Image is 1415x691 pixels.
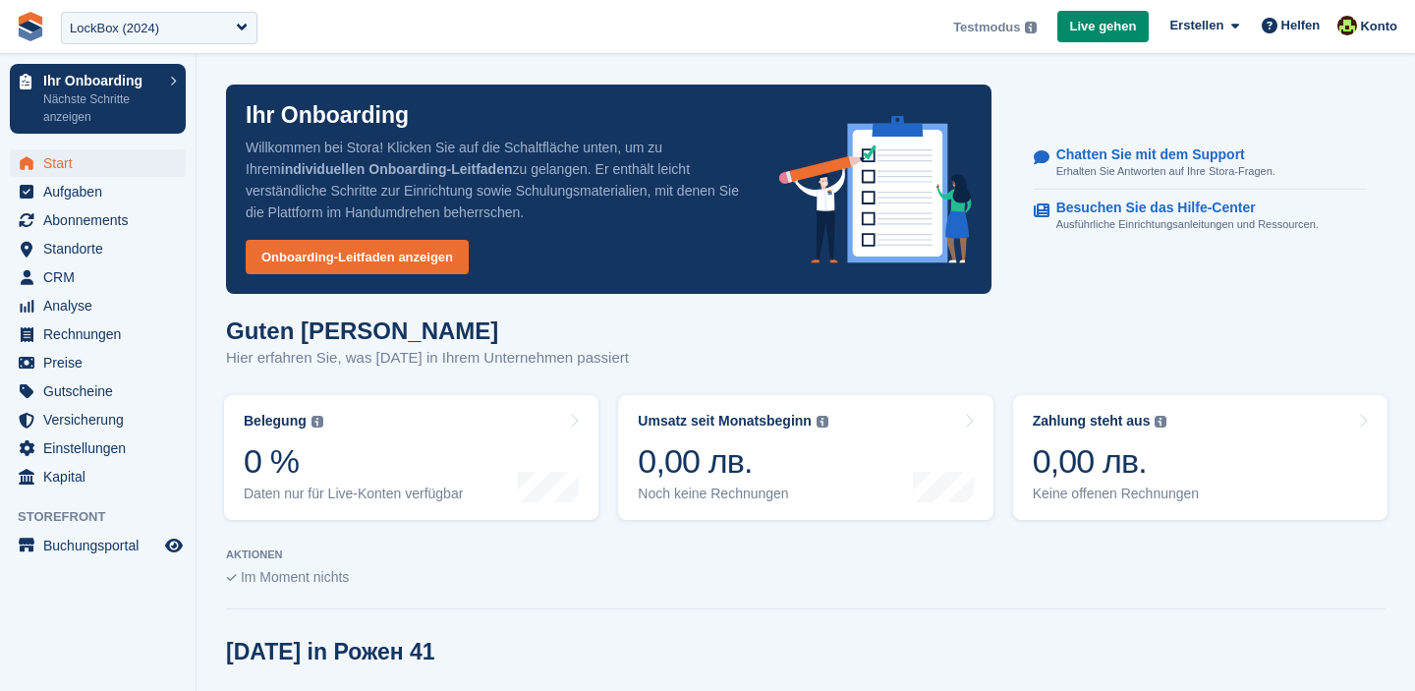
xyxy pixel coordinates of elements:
span: Helfen [1281,16,1321,35]
div: Belegung [244,413,307,430]
a: menu [10,206,186,234]
span: Rechnungen [43,320,161,348]
a: menu [10,320,186,348]
a: Umsatz seit Monatsbeginn 0,00 лв. Noch keine Rechnungen [618,395,992,520]
span: Erstellen [1169,16,1223,35]
img: blank_slate_check_icon-ba018cac091ee9be17c0a81a6c232d5eb81de652e7a59be601be346b1b6ddf79.svg [226,574,237,582]
img: icon-info-grey-7440780725fd019a000dd9b08b2336e03edf1995a4989e88bcd33f0948082b44.svg [1025,22,1037,33]
a: menu [10,178,186,205]
p: AKTIONEN [226,548,1386,561]
a: menu [10,349,186,376]
h2: [DATE] in Рожен 41 [226,639,435,665]
p: Ihr Onboarding [246,104,409,127]
a: Vorschau-Shop [162,534,186,557]
span: Gutscheine [43,377,161,405]
div: 0 % [244,441,463,482]
a: menu [10,263,186,291]
a: menu [10,292,186,319]
p: Ausführliche Einrichtungsanleitungen und Ressourcen. [1056,216,1319,233]
span: Preise [43,349,161,376]
span: Testmodus [953,18,1020,37]
div: LockBox (2024) [70,19,159,38]
p: Nächste Schritte anzeigen [43,90,160,126]
a: Chatten Sie mit dem Support Erhalten Sie Antworten auf Ihre Stora-Fragen. [1034,137,1367,191]
a: Live gehen [1057,11,1150,43]
a: menu [10,434,186,462]
img: icon-info-grey-7440780725fd019a000dd9b08b2336e03edf1995a4989e88bcd33f0948082b44.svg [311,416,323,428]
h1: Guten [PERSON_NAME] [226,317,629,344]
img: stora-icon-8386f47178a22dfd0bd8f6a31ec36ba5ce8667c1dd55bd0f319d3a0aa187defe.svg [16,12,45,41]
a: Onboarding-Leitfaden anzeigen [246,240,469,274]
span: Buchungsportal [43,532,161,559]
span: CRM [43,263,161,291]
p: Besuchen Sie das Hilfe-Center [1056,200,1303,216]
span: Aufgaben [43,178,161,205]
img: Catherine Coffey [1337,16,1357,35]
span: Abonnements [43,206,161,234]
span: Versicherung [43,406,161,433]
img: onboarding-info-6c161a55d2c0e0a8cae90662b2fe09162a5109e8cc188191df67fb4f79e88e88.svg [779,116,972,263]
a: menu [10,406,186,433]
a: Zahlung steht aus 0,00 лв. Keine offenen Rechnungen [1013,395,1387,520]
img: icon-info-grey-7440780725fd019a000dd9b08b2336e03edf1995a4989e88bcd33f0948082b44.svg [817,416,828,428]
img: icon-info-grey-7440780725fd019a000dd9b08b2336e03edf1995a4989e88bcd33f0948082b44.svg [1155,416,1166,428]
div: Daten nur für Live-Konten verfügbar [244,486,463,502]
span: Storefront [18,507,196,527]
div: Keine offenen Rechnungen [1033,486,1199,502]
a: Speisekarte [10,532,186,559]
a: Besuchen Sie das Hilfe-Center Ausführliche Einrichtungsanleitungen und Ressourcen. [1034,190,1367,243]
div: 0,00 лв. [1033,441,1199,482]
a: menu [10,463,186,490]
span: Im Moment nichts [241,569,349,585]
p: Erhalten Sie Antworten auf Ihre Stora-Fragen. [1056,163,1275,180]
strong: individuellen Onboarding-Leitfaden [281,161,513,177]
a: menu [10,377,186,405]
div: Zahlung steht aus [1033,413,1151,430]
a: menu [10,235,186,262]
a: Belegung 0 % Daten nur für Live-Konten verfügbar [224,395,598,520]
span: Einstellungen [43,434,161,462]
span: Standorte [43,235,161,262]
p: Hier erfahren Sie, was [DATE] in Ihrem Unternehmen passiert [226,347,629,370]
span: Kapital [43,463,161,490]
p: Chatten Sie mit dem Support [1056,146,1260,163]
p: Willkommen bei Stora! Klicken Sie auf die Schaltfläche unten, um zu Ihrem zu gelangen. Er enthält... [246,137,748,223]
div: Noch keine Rechnungen [638,486,828,502]
a: menu [10,149,186,177]
p: Ihr Onboarding [43,74,160,87]
span: Konto [1360,17,1397,36]
span: Analyse [43,292,161,319]
div: 0,00 лв. [638,441,828,482]
span: Start [43,149,161,177]
span: Live gehen [1070,17,1137,36]
a: Ihr Onboarding Nächste Schritte anzeigen [10,64,186,134]
div: Umsatz seit Monatsbeginn [638,413,812,430]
